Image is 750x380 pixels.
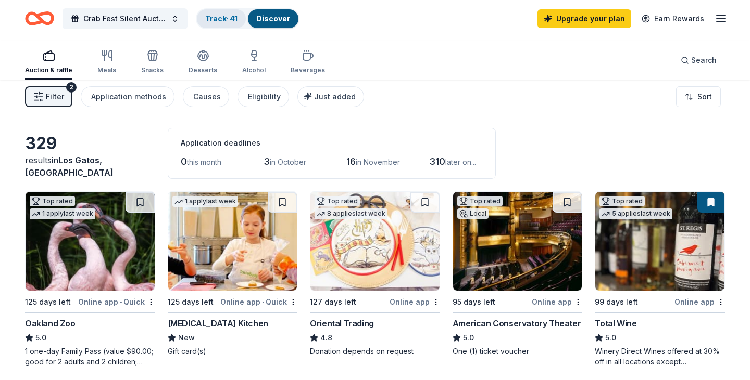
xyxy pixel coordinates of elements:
div: Desserts [189,66,217,74]
div: Winery Direct Wines offered at 30% off in all locations except [GEOGRAPHIC_DATA], [GEOGRAPHIC_DAT... [595,346,725,367]
div: Local [457,208,489,219]
div: Top rated [457,196,503,206]
a: Image for Total WineTop rated5 applieslast week99 days leftOnline appTotal Wine5.0Winery Direct W... [595,191,725,367]
a: Image for Taste Buds Kitchen1 applylast week125 days leftOnline app•Quick[MEDICAL_DATA] KitchenNe... [168,191,298,357]
button: Sort [676,86,721,107]
button: Causes [183,86,229,107]
span: New [178,332,195,344]
span: 5.0 [463,332,474,344]
div: Gift card(s) [168,346,298,357]
span: Search [691,54,717,67]
button: Beverages [291,45,325,80]
div: Eligibility [248,90,281,103]
button: Application methods [81,86,174,107]
div: 1 apply last week [30,208,95,219]
span: in [25,155,114,178]
button: Eligibility [238,86,289,107]
div: Snacks [141,66,164,74]
div: Oriental Trading [310,317,374,330]
span: 3 [264,156,270,167]
span: Los Gatos, [GEOGRAPHIC_DATA] [25,155,114,178]
div: 2 [66,82,77,93]
div: Online app [532,295,582,308]
div: Online app Quick [78,295,155,308]
div: Alcohol [242,66,266,74]
span: Sort [697,90,712,103]
button: Snacks [141,45,164,80]
img: Image for Oakland Zoo [26,192,155,291]
span: this month [187,158,221,166]
span: 0 [181,156,187,167]
span: 5.0 [605,332,616,344]
div: 127 days left [310,296,356,308]
a: Track· 41 [205,14,238,23]
a: Upgrade your plan [537,9,631,28]
div: [MEDICAL_DATA] Kitchen [168,317,268,330]
div: Donation depends on request [310,346,440,357]
a: Earn Rewards [635,9,710,28]
div: Meals [97,66,116,74]
div: Top rated [599,196,645,206]
img: Image for Total Wine [595,192,724,291]
span: 310 [429,156,445,167]
div: results [25,154,155,179]
div: 1 apply last week [172,196,238,207]
div: Oakland Zoo [25,317,76,330]
div: Top rated [30,196,75,206]
img: Image for Oriental Trading [310,192,440,291]
span: 5.0 [35,332,46,344]
img: Image for Taste Buds Kitchen [168,192,297,291]
button: Meals [97,45,116,80]
div: One (1) ticket voucher [453,346,583,357]
span: in November [356,158,400,166]
div: Auction & raffle [25,66,72,74]
div: Application methods [91,90,166,103]
div: 5 applies last week [599,208,672,219]
span: • [262,298,264,306]
span: in October [270,158,306,166]
span: 4.8 [320,332,332,344]
img: Image for American Conservatory Theater [453,192,582,291]
button: Auction & raffle [25,45,72,80]
div: 1 one-day Family Pass (value $90.00; good for 2 adults and 2 children; parking is included) [25,346,155,367]
div: Application deadlines [181,137,483,149]
span: Filter [46,90,64,103]
span: Crab Fest Silent Auction 2026 [83,12,167,25]
div: Top rated [315,196,360,206]
span: 16 [346,156,356,167]
button: Track· 41Discover [196,8,299,29]
div: Online app Quick [220,295,297,308]
div: 125 days left [25,296,71,308]
a: Image for American Conservatory TheaterTop ratedLocal95 days leftOnline appAmerican Conservatory ... [453,191,583,357]
div: Beverages [291,66,325,74]
span: later on... [445,158,476,166]
div: 329 [25,133,155,154]
span: • [120,298,122,306]
div: Causes [193,90,221,103]
a: Home [25,6,54,31]
a: Discover [256,14,290,23]
div: 95 days left [453,296,495,308]
button: Just added [297,86,364,107]
div: American Conservatory Theater [453,317,581,330]
div: Total Wine [595,317,636,330]
span: Just added [314,92,356,101]
div: 8 applies last week [315,208,387,219]
button: Alcohol [242,45,266,80]
a: Image for Oriental TradingTop rated8 applieslast week127 days leftOnline appOriental Trading4.8Do... [310,191,440,357]
div: Online app [674,295,725,308]
a: Image for Oakland ZooTop rated1 applylast week125 days leftOnline app•QuickOakland Zoo5.01 one-da... [25,191,155,367]
button: Filter2 [25,86,72,107]
div: 99 days left [595,296,638,308]
div: 125 days left [168,296,214,308]
button: Desserts [189,45,217,80]
button: Crab Fest Silent Auction 2026 [63,8,187,29]
div: Online app [390,295,440,308]
button: Search [672,50,725,71]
